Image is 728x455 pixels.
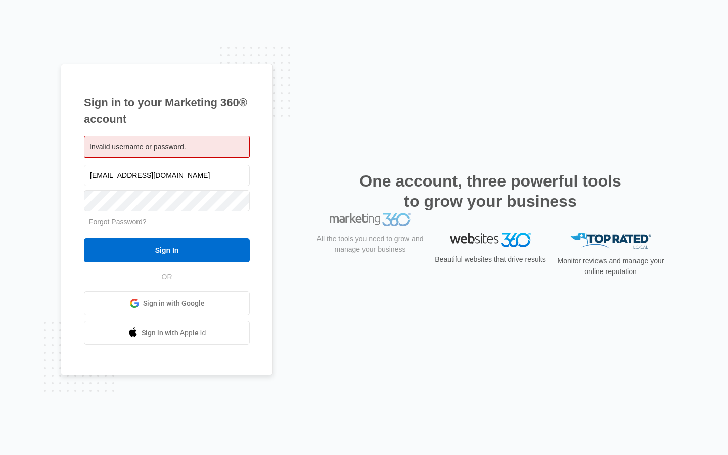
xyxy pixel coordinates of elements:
span: Sign in with Apple Id [142,328,206,338]
h2: One account, three powerful tools to grow your business [356,171,624,211]
a: Forgot Password? [89,218,147,226]
span: Invalid username or password. [89,143,186,151]
img: Top Rated Local [570,233,651,249]
img: Websites 360 [450,233,531,247]
p: Beautiful websites that drive results [434,254,547,265]
img: Marketing 360 [330,233,411,247]
a: Sign in with Google [84,291,250,315]
h1: Sign in to your Marketing 360® account [84,94,250,127]
input: Sign In [84,238,250,262]
p: All the tools you need to grow and manage your business [313,253,427,275]
span: Sign in with Google [143,298,205,309]
span: OR [155,271,179,282]
input: Email [84,165,250,186]
p: Monitor reviews and manage your online reputation [554,256,667,277]
a: Sign in with Apple Id [84,321,250,345]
